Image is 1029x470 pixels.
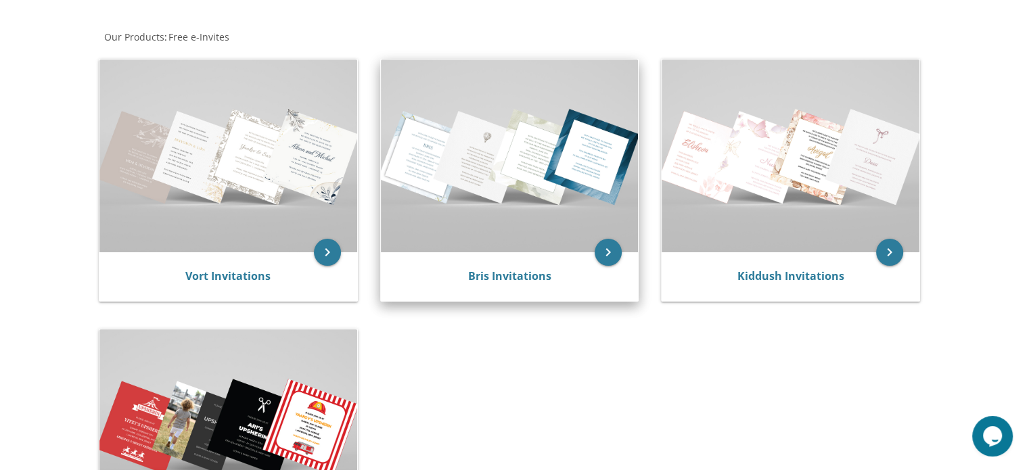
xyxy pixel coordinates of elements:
a: Bris Invitations [467,268,551,283]
img: Bris Invitations [381,60,639,252]
a: Free e-Invites [167,30,229,43]
iframe: chat widget [972,416,1015,456]
a: keyboard_arrow_right [595,239,622,266]
a: keyboard_arrow_right [314,239,341,266]
span: Free e-Invites [168,30,229,43]
img: Kiddush Invitations [662,60,919,252]
div: : [93,30,515,44]
a: Kiddush Invitations [737,268,844,283]
img: Vort Invitations [99,60,357,252]
a: Vort Invitations [185,268,271,283]
a: keyboard_arrow_right [876,239,903,266]
a: Our Products [103,30,164,43]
